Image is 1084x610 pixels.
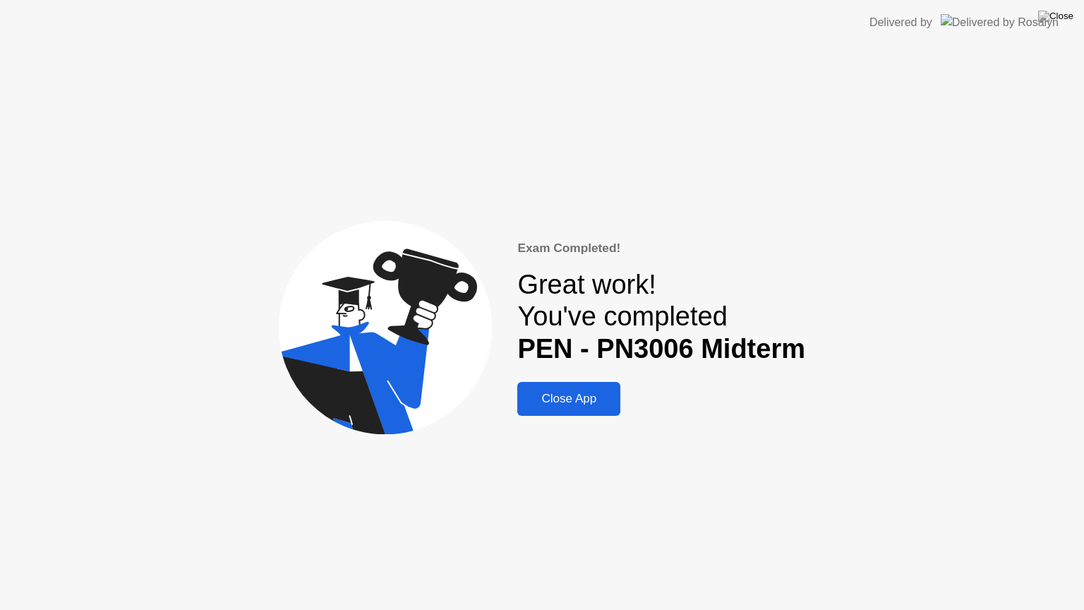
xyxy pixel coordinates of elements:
div: Exam Completed! [517,239,805,258]
div: Great work! You've completed [517,269,805,366]
img: Delivered by Rosalyn [941,14,1059,30]
button: Close App [517,382,620,416]
div: Close App [522,392,616,406]
div: Delivered by [869,14,932,31]
b: PEN - PN3006 Midterm [517,334,805,364]
img: Close [1038,11,1073,22]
